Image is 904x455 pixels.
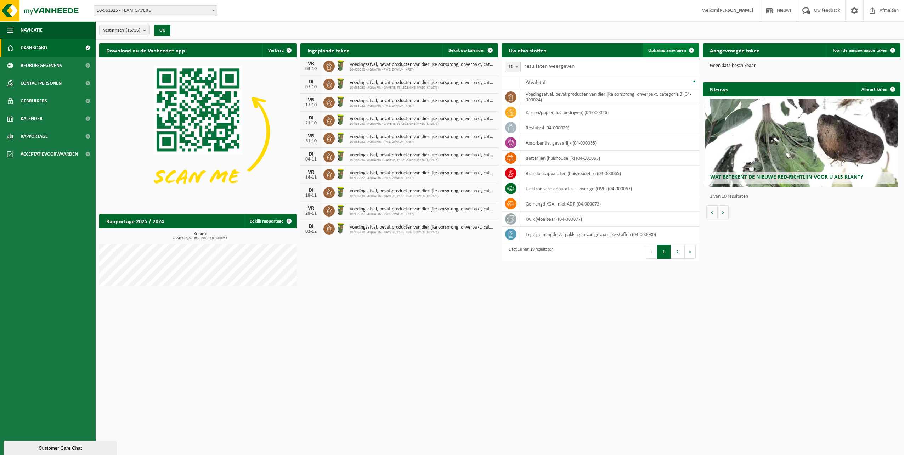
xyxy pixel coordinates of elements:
[520,181,699,196] td: elektronische apparatuur - overige (OVE) (04-000067)
[304,103,318,108] div: 17-10
[304,187,318,193] div: DI
[520,151,699,166] td: batterijen (huishoudelijk) (04-000063)
[300,43,357,57] h2: Ingeplande taken
[304,79,318,85] div: DI
[335,204,347,216] img: WB-0060-HPE-GN-50
[710,174,863,180] span: Wat betekent de nieuwe RED-richtlijn voor u als klant?
[21,145,78,163] span: Acceptatievoorwaarden
[21,92,47,110] span: Gebruikers
[350,68,495,72] span: 10-935022 - AQUAFIN - RWZI ZWALM (KP37)
[103,232,297,240] h3: Kubiek
[526,80,546,85] span: Afvalstof
[304,115,318,121] div: DI
[103,25,140,36] span: Vestigingen
[268,48,284,53] span: Verberg
[350,62,495,68] span: Voedingsafval, bevat producten van dierlijke oorsprong, onverpakt, categorie 3
[304,193,318,198] div: 18-11
[520,227,699,242] td: lege gemengde verpakkingen van gevaarlijke stoffen (04-000080)
[657,245,671,259] button: 1
[832,48,887,53] span: Toon de aangevraagde taken
[350,170,495,176] span: Voedingsafval, bevat producten van dierlijke oorsprong, onverpakt, categorie 3
[4,439,118,455] iframe: chat widget
[685,245,696,259] button: Next
[335,60,347,72] img: WB-0060-HPE-GN-50
[304,206,318,211] div: VR
[335,168,347,180] img: WB-0060-HPE-GN-50
[710,63,893,68] p: Geen data beschikbaar.
[505,62,520,72] span: 10
[718,8,753,13] strong: [PERSON_NAME]
[350,158,495,162] span: 10-935030 - AQUAFIN - GAVERE, PS LEGEN HEIRWEG (KP1973)
[304,211,318,216] div: 28-11
[94,6,217,16] span: 10-961325 - TEAM GAVERE
[350,194,495,198] span: 10-935030 - AQUAFIN - GAVERE, PS LEGEN HEIRWEG (KP1973)
[262,43,296,57] button: Verberg
[520,120,699,135] td: restafval (04-000029)
[350,86,495,90] span: 10-935030 - AQUAFIN - GAVERE, PS LEGEN HEIRWEG (KP1973)
[304,157,318,162] div: 04-11
[827,43,900,57] a: Toon de aangevraagde taken
[705,99,899,187] a: Wat betekent de nieuwe RED-richtlijn voor u als klant?
[520,105,699,120] td: karton/papier, los (bedrijven) (04-000026)
[350,207,495,212] span: Voedingsafval, bevat producten van dierlijke oorsprong, onverpakt, categorie 3
[520,212,699,227] td: kwik (vloeibaar) (04-000077)
[154,25,170,36] button: OK
[244,214,296,228] a: Bekijk rapportage
[335,96,347,108] img: WB-0060-HPE-GN-50
[703,82,735,96] h2: Nieuws
[350,98,495,104] span: Voedingsafval, bevat producten van dierlijke oorsprong, onverpakt, categorie 3
[524,63,575,69] label: resultaten weergeven
[520,196,699,212] td: gemengd KGA - niet ADR (04-000073)
[448,48,485,53] span: Bekijk uw kalender
[350,80,495,86] span: Voedingsafval, bevat producten van dierlijke oorsprong, onverpakt, categorie 3
[718,205,729,219] button: Volgende
[350,152,495,158] span: Voedingsafval, bevat producten van dierlijke oorsprong, onverpakt, categorie 3
[350,134,495,140] span: Voedingsafval, bevat producten van dierlijke oorsprong, onverpakt, categorie 3
[21,110,43,128] span: Kalender
[304,67,318,72] div: 03-10
[21,128,48,145] span: Rapportage
[350,116,495,122] span: Voedingsafval, bevat producten van dierlijke oorsprong, onverpakt, categorie 3
[350,140,495,144] span: 10-935022 - AQUAFIN - RWZI ZWALM (KP37)
[710,194,897,199] p: 1 van 10 resultaten
[304,175,318,180] div: 14-11
[99,25,150,35] button: Vestigingen(16/16)
[99,57,297,206] img: Download de VHEPlus App
[350,230,495,235] span: 10-935030 - AQUAFIN - GAVERE, PS LEGEN HEIRWEG (KP1973)
[21,57,62,74] span: Bedrijfsgegevens
[126,28,140,33] count: (16/16)
[103,237,297,240] span: 2024: 122,720 m3 - 2025: 109,600 m3
[502,43,554,57] h2: Uw afvalstoffen
[703,43,767,57] h2: Aangevraagde taken
[304,85,318,90] div: 07-10
[350,104,495,108] span: 10-935022 - AQUAFIN - RWZI ZWALM (KP37)
[304,139,318,144] div: 31-10
[335,114,347,126] img: WB-0060-HPE-GN-50
[99,214,171,228] h2: Rapportage 2025 / 2024
[21,74,62,92] span: Contactpersonen
[520,135,699,151] td: absorbentia, gevaarlijk (04-000055)
[94,5,217,16] span: 10-961325 - TEAM GAVERE
[648,48,686,53] span: Ophaling aanvragen
[335,150,347,162] img: WB-0060-HPE-GN-50
[646,245,657,259] button: Previous
[304,97,318,103] div: VR
[520,166,699,181] td: brandblusapparaten (huishoudelijk) (04-000065)
[304,224,318,229] div: DI
[350,176,495,180] span: 10-935022 - AQUAFIN - RWZI ZWALM (KP37)
[505,62,521,72] span: 10
[21,39,47,57] span: Dashboard
[304,151,318,157] div: DI
[335,222,347,234] img: WB-0060-HPE-GN-50
[99,43,194,57] h2: Download nu de Vanheede+ app!
[856,82,900,96] a: Alle artikelen
[304,121,318,126] div: 21-10
[350,225,495,230] span: Voedingsafval, bevat producten van dierlijke oorsprong, onverpakt, categorie 3
[21,21,43,39] span: Navigatie
[706,205,718,219] button: Vorige
[335,132,347,144] img: WB-0060-HPE-GN-50
[350,122,495,126] span: 10-935030 - AQUAFIN - GAVERE, PS LEGEN HEIRWEG (KP1973)
[443,43,497,57] a: Bekijk uw kalender
[643,43,699,57] a: Ophaling aanvragen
